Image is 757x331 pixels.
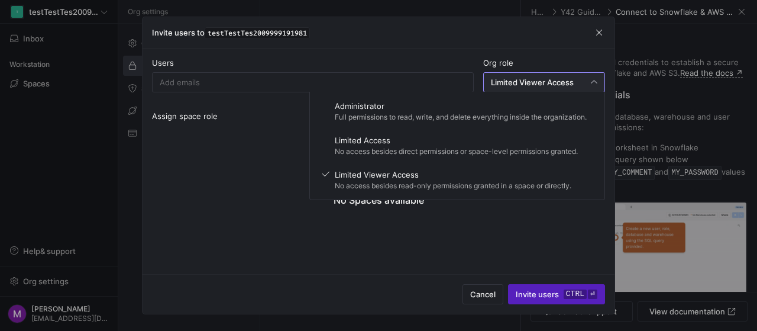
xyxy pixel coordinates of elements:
[335,147,578,156] span: No access besides direct permissions or space-level permissions granted.
[335,101,587,111] span: Administrator
[335,182,571,190] span: No access besides read-only permissions granted in a space or directly.
[335,170,571,179] span: Limited Viewer Access
[335,136,578,145] span: Limited Access
[335,113,587,121] span: Full permissions to read, write, and delete everything inside the organization.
